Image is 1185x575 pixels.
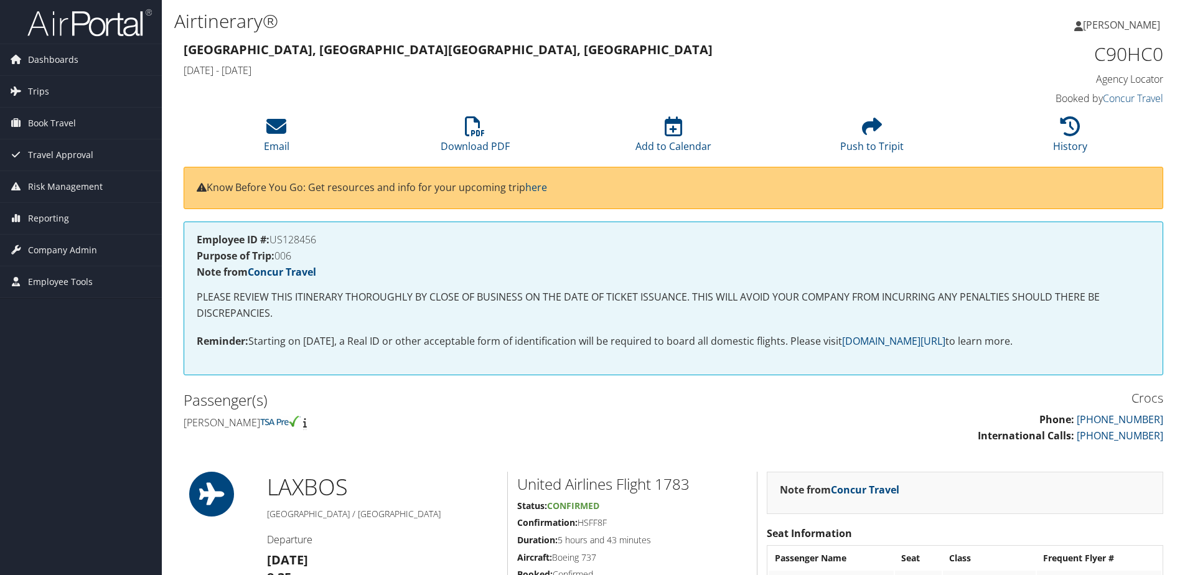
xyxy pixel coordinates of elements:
span: Dashboards [28,44,78,75]
a: Add to Calendar [635,123,711,153]
strong: Confirmation: [517,517,578,528]
h4: Agency Locator [932,72,1163,86]
span: Travel Approval [28,139,93,171]
a: Email [264,123,289,153]
span: Book Travel [28,108,76,139]
th: Class [943,547,1036,569]
strong: Employee ID #: [197,233,269,246]
p: Starting on [DATE], a Real ID or other acceptable form of identification will be required to boar... [197,334,1150,350]
strong: Duration: [517,534,558,546]
h5: 5 hours and 43 minutes [517,534,747,546]
strong: Reminder: [197,334,248,348]
h4: 006 [197,251,1150,261]
p: Know Before You Go: Get resources and info for your upcoming trip [197,180,1150,196]
a: [PERSON_NAME] [1074,6,1173,44]
h4: US128456 [197,235,1150,245]
h5: Boeing 737 [517,551,747,564]
a: Concur Travel [1103,91,1163,105]
h5: [GEOGRAPHIC_DATA] / [GEOGRAPHIC_DATA] [267,508,498,520]
img: tsa-precheck.png [260,416,301,427]
h5: HSFF8F [517,517,747,529]
strong: Purpose of Trip: [197,249,274,263]
strong: International Calls: [978,429,1074,442]
strong: [DATE] [267,551,308,568]
strong: Status: [517,500,547,512]
a: Concur Travel [248,265,316,279]
h1: Airtinerary® [174,8,840,34]
h1: C90HC0 [932,41,1163,67]
a: here [525,180,547,194]
strong: Aircraft: [517,551,552,563]
h2: United Airlines Flight 1783 [517,474,747,495]
th: Frequent Flyer # [1037,547,1161,569]
a: [PHONE_NUMBER] [1077,429,1163,442]
span: Reporting [28,203,69,234]
strong: Phone: [1039,413,1074,426]
strong: [GEOGRAPHIC_DATA], [GEOGRAPHIC_DATA] [GEOGRAPHIC_DATA], [GEOGRAPHIC_DATA] [184,41,713,58]
span: Company Admin [28,235,97,266]
h4: [DATE] - [DATE] [184,63,914,77]
strong: Note from [197,265,316,279]
span: [PERSON_NAME] [1083,18,1160,32]
p: PLEASE REVIEW THIS ITINERARY THOROUGHLY BY CLOSE OF BUSINESS ON THE DATE OF TICKET ISSUANCE. THIS... [197,289,1150,321]
strong: Seat Information [767,526,852,540]
h4: Departure [267,533,498,546]
h2: Passenger(s) [184,390,664,411]
a: Push to Tripit [840,123,904,153]
span: Confirmed [547,500,599,512]
span: Risk Management [28,171,103,202]
h3: Crocs [683,390,1163,407]
h4: Booked by [932,91,1163,105]
h1: LAX BOS [267,472,498,503]
a: [PHONE_NUMBER] [1077,413,1163,426]
a: Download PDF [441,123,510,153]
strong: Note from [780,483,899,497]
h4: [PERSON_NAME] [184,416,664,429]
span: Trips [28,76,49,107]
a: Concur Travel [831,483,899,497]
a: History [1053,123,1087,153]
th: Seat [895,547,942,569]
img: airportal-logo.png [27,8,152,37]
a: [DOMAIN_NAME][URL] [842,334,945,348]
span: Employee Tools [28,266,93,297]
th: Passenger Name [769,547,894,569]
